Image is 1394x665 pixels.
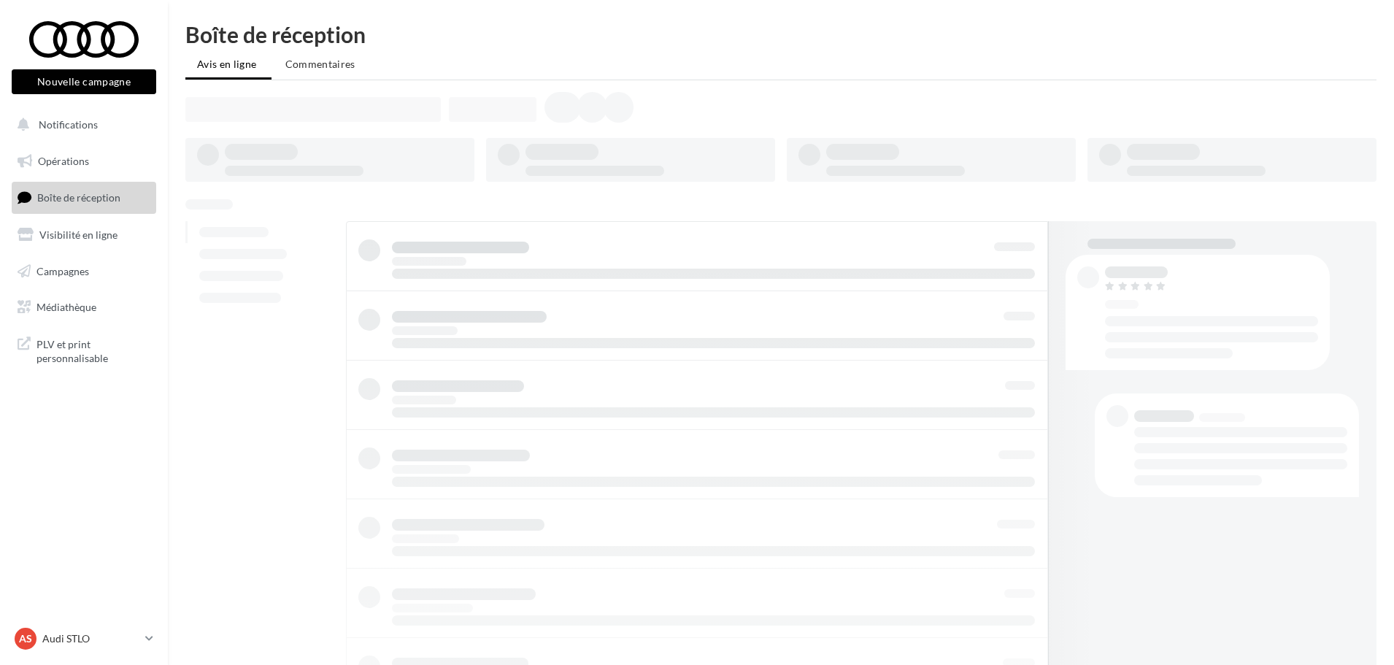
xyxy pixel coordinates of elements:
[36,301,96,313] span: Médiathèque
[9,146,159,177] a: Opérations
[36,264,89,277] span: Campagnes
[185,23,1376,45] div: Boîte de réception
[42,631,139,646] p: Audi STLO
[38,155,89,167] span: Opérations
[39,228,118,241] span: Visibilité en ligne
[9,292,159,323] a: Médiathèque
[9,220,159,250] a: Visibilité en ligne
[37,191,120,204] span: Boîte de réception
[19,631,32,646] span: AS
[12,625,156,653] a: AS Audi STLO
[9,256,159,287] a: Campagnes
[285,58,355,70] span: Commentaires
[9,182,159,213] a: Boîte de réception
[39,118,98,131] span: Notifications
[36,334,150,366] span: PLV et print personnalisable
[9,109,153,140] button: Notifications
[12,69,156,94] button: Nouvelle campagne
[9,328,159,372] a: PLV et print personnalisable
